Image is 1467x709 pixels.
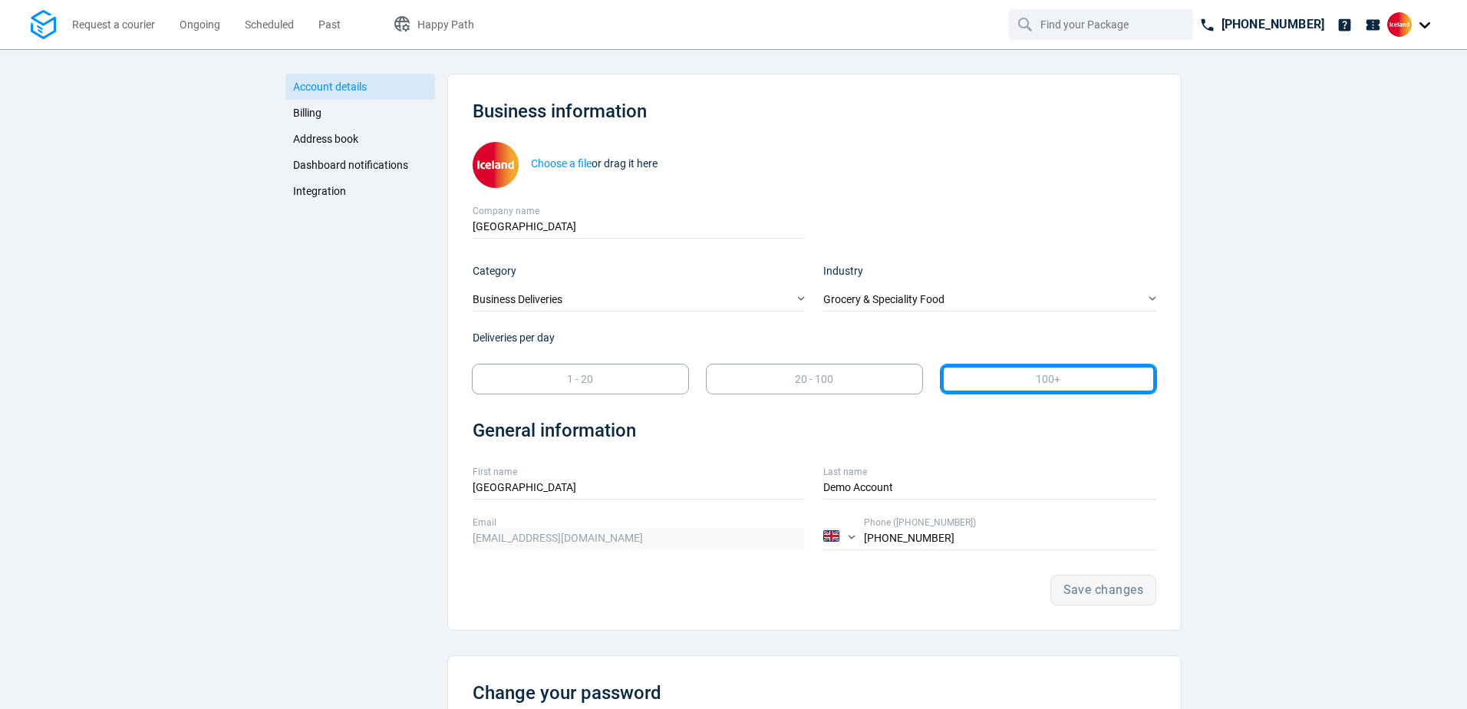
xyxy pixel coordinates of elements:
[31,10,56,40] img: Logo
[293,81,367,93] span: Account details
[864,516,1156,529] label: Phone ([PHONE_NUMBER])
[293,185,346,197] span: Integration
[245,18,294,31] span: Scheduled
[823,265,863,277] span: Industry
[473,101,647,122] span: Business information
[285,74,435,100] a: Account details
[473,330,1156,346] p: Deliveries per day
[795,371,833,387] p: 20 - 100
[417,18,474,31] span: Happy Path
[823,289,1156,312] div: Grocery & Speciality Food
[285,126,435,152] a: Address book
[823,465,1156,479] label: Last name
[293,159,408,171] span: Dashboard notifications
[1193,9,1330,40] a: [PHONE_NUMBER]
[285,178,435,204] a: Integration
[473,516,806,529] label: Email
[473,265,516,277] span: Category
[293,107,321,119] span: Billing
[567,371,593,387] p: 1 - 20
[1040,10,1165,39] input: Find your Package
[285,100,435,126] a: Billing
[180,18,220,31] span: Ongoing
[473,465,806,479] label: First name
[72,18,155,31] span: Request a courier
[823,530,839,542] img: Country flag
[318,18,341,31] span: Past
[1221,15,1324,34] p: [PHONE_NUMBER]
[285,152,435,178] a: Dashboard notifications
[473,142,519,188] img: User uploaded content
[473,682,661,704] span: Change your password
[473,420,636,441] span: General information
[1387,12,1412,37] img: Client
[531,157,658,170] span: or drag it here
[473,289,806,312] div: Business Deliveries
[531,157,592,170] strong: Choose a file
[473,204,806,218] label: Company name
[1036,371,1060,387] p: 100+
[293,133,358,145] span: Address book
